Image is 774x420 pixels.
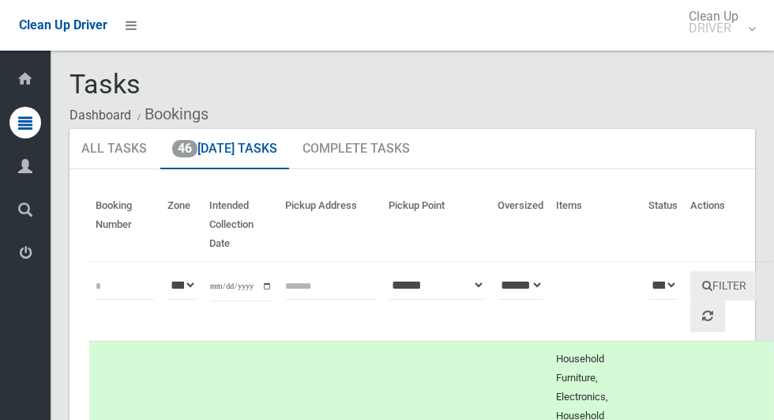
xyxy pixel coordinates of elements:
[491,188,550,262] th: Oversized
[382,188,491,262] th: Pickup Point
[642,188,684,262] th: Status
[19,13,107,37] a: Clean Up Driver
[19,17,107,32] span: Clean Up Driver
[133,100,209,129] li: Bookings
[70,108,131,123] a: Dashboard
[70,68,141,100] span: Tasks
[203,188,279,262] th: Intended Collection Date
[89,188,161,262] th: Booking Number
[681,10,754,34] span: Clean Up
[172,140,197,157] span: 46
[690,271,758,301] button: Filter
[160,129,289,170] a: 46[DATE] Tasks
[279,188,382,262] th: Pickup Address
[161,188,203,262] th: Zone
[684,188,773,262] th: Actions
[550,188,642,262] th: Items
[291,129,422,170] a: Complete Tasks
[70,129,159,170] a: All Tasks
[689,22,738,34] small: DRIVER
